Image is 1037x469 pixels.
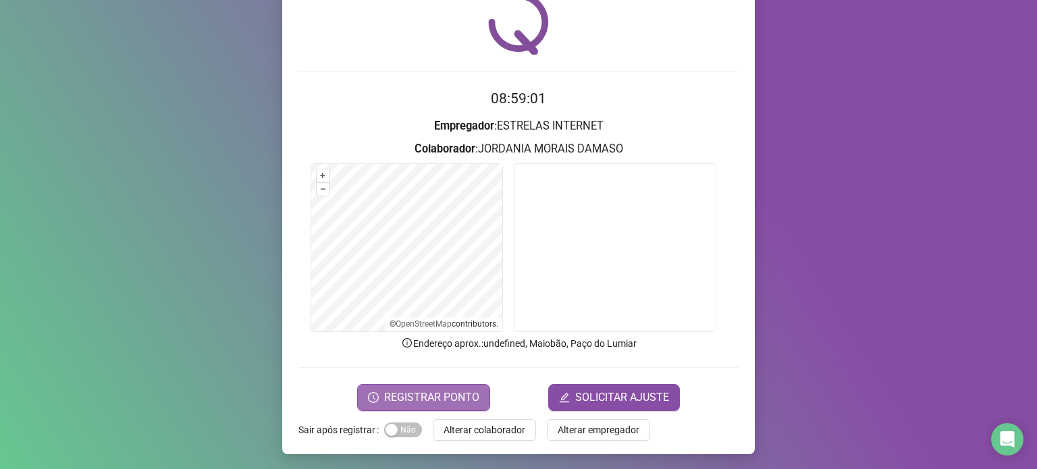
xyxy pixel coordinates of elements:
span: Alterar empregador [558,422,639,437]
button: + [317,169,329,182]
span: SOLICITAR AJUSTE [575,389,669,406]
p: Endereço aprox. : undefined, Maiobão, Paço do Lumiar [298,336,739,351]
li: © contributors. [390,319,498,329]
button: editSOLICITAR AJUSTE [548,384,680,411]
strong: Colaborador [415,142,475,155]
span: Alterar colaborador [444,422,525,437]
span: clock-circle [368,392,379,403]
h3: : ESTRELAS INTERNET [298,117,739,135]
button: – [317,183,329,196]
time: 08:59:01 [491,90,546,107]
button: REGISTRAR PONTO [357,384,490,411]
button: Alterar empregador [547,419,650,441]
h3: : JORDANIA MORAIS DAMASO [298,140,739,158]
span: REGISTRAR PONTO [384,389,479,406]
span: info-circle [401,337,413,349]
div: Open Intercom Messenger [991,423,1023,456]
a: OpenStreetMap [396,319,452,329]
label: Sair após registrar [298,419,384,441]
span: edit [559,392,570,403]
strong: Empregador [434,119,494,132]
button: Alterar colaborador [433,419,536,441]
